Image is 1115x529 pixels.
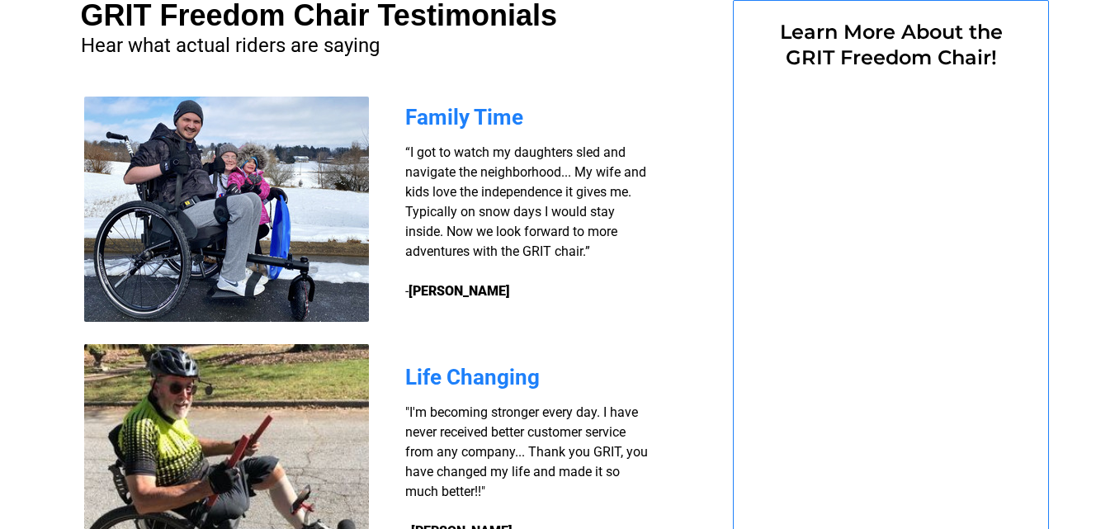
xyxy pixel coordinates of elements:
[81,34,380,57] span: Hear what actual riders are saying
[780,20,1003,69] span: Learn More About the GRIT Freedom Chair!
[409,283,510,299] strong: [PERSON_NAME]
[405,105,523,130] span: Family Time
[405,365,540,390] span: Life Changing
[405,404,648,499] span: "I'm becoming stronger every day. I have never received better customer service from any company....
[761,80,1021,204] iframe: Form 0
[405,144,646,299] span: “I got to watch my daughters sled and navigate the neighborhood... My wife and kids love the inde...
